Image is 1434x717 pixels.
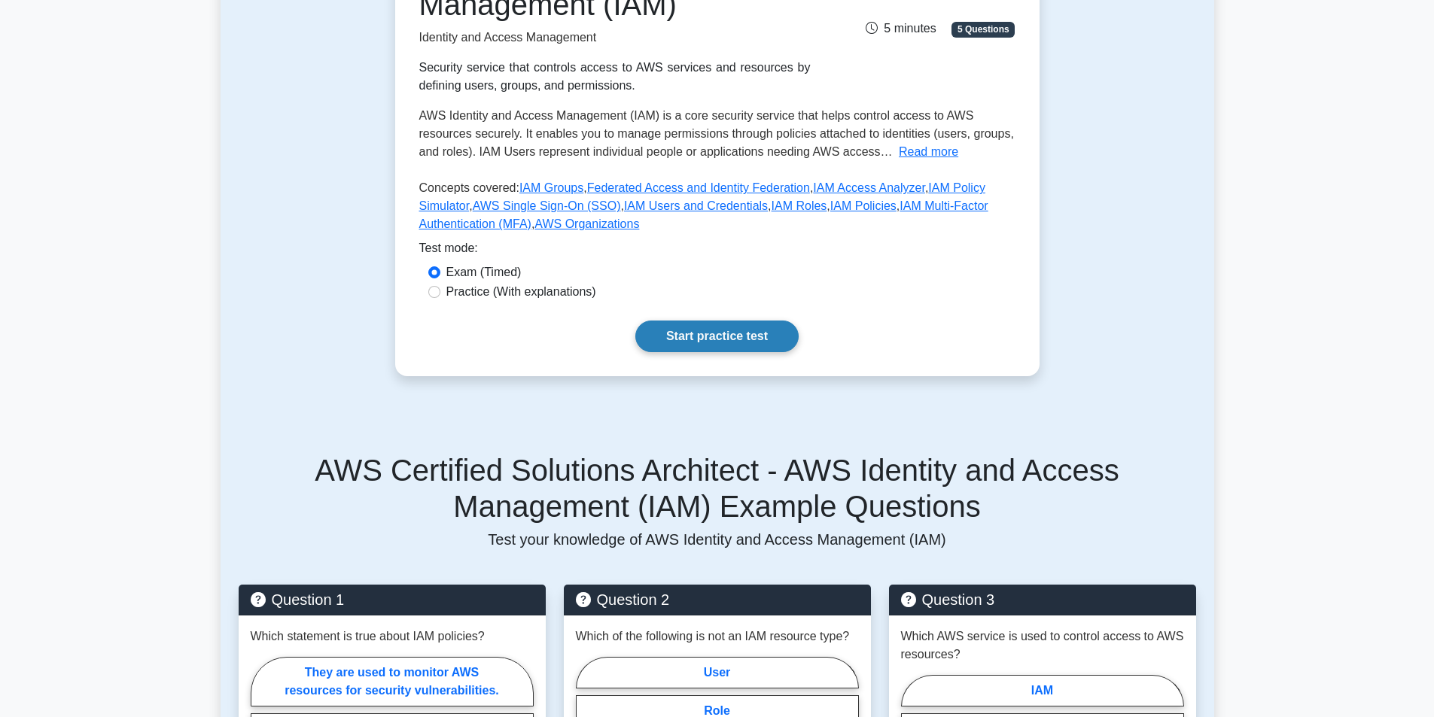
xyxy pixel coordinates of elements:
[866,22,936,35] span: 5 minutes
[576,627,850,646] p: Which of the following is not an IAM resource type?
[901,675,1184,706] label: IAM
[901,591,1184,609] h5: Question 3
[419,59,811,95] div: Security service that controls access to AWS services and resources by defining users, groups, an...
[576,657,859,688] label: User
[473,199,621,212] a: AWS Single Sign-On (SSO)
[251,657,534,706] label: They are used to monitor AWS resources for security vulnerabilities.
[830,199,897,212] a: IAM Policies
[635,321,799,352] a: Start practice test
[446,263,522,281] label: Exam (Timed)
[239,530,1196,548] p: Test your knowledge of AWS Identity and Access Management (IAM)
[899,143,958,161] button: Read more
[587,181,810,194] a: Federated Access and Identity Federation
[772,199,827,212] a: IAM Roles
[951,22,1015,37] span: 5 Questions
[813,181,925,194] a: IAM Access Analyzer
[901,627,1184,664] p: Which AWS service is used to control access to AWS resources?
[519,181,583,194] a: IAM Groups
[251,627,485,646] p: Which statement is true about IAM policies?
[239,452,1196,524] h5: AWS Certified Solutions Architect - AWS Identity and Access Management (IAM) Example Questions
[446,283,596,301] label: Practice (With explanations)
[419,29,811,47] p: Identity and Access Management
[624,199,768,212] a: IAM Users and Credentials
[576,591,859,609] h5: Question 2
[419,179,1015,239] p: Concepts covered: , , , , , , , , ,
[419,239,1015,263] div: Test mode:
[251,591,534,609] h5: Question 1
[419,109,1014,158] span: AWS Identity and Access Management (IAM) is a core security service that helps control access to ...
[534,217,639,230] a: AWS Organizations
